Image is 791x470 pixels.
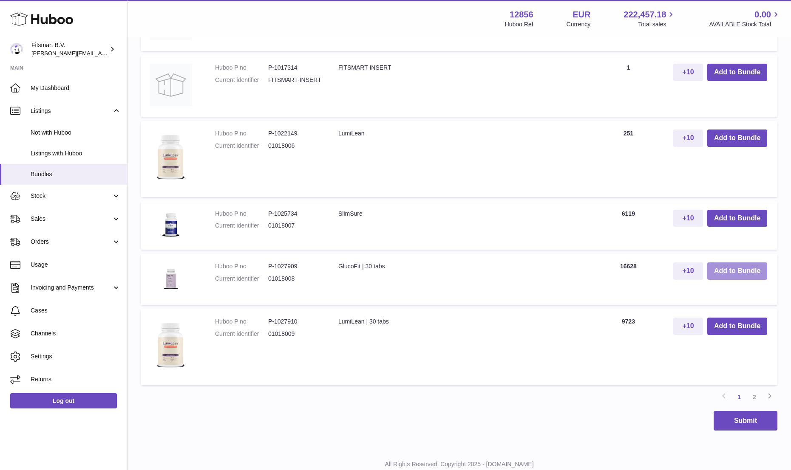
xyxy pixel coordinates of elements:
[31,107,112,115] span: Listings
[673,64,703,81] button: +10
[573,9,590,20] strong: EUR
[215,330,268,338] dt: Current identifier
[330,254,592,305] td: GlucoFit | 30 tabs
[714,411,777,431] button: Submit
[673,129,703,147] button: +10
[134,460,784,468] p: All Rights Reserved. Copyright 2025 - [DOMAIN_NAME]
[330,55,592,117] td: FITSMART INSERT
[150,262,192,294] img: GlucoFit | 30 tabs
[268,275,321,283] dd: 01018008
[747,389,762,405] a: 2
[31,84,121,92] span: My Dashboard
[31,352,121,360] span: Settings
[150,64,192,106] img: FITSMART INSERT
[10,43,23,56] img: jonathan@leaderoo.com
[31,307,121,315] span: Cases
[31,192,112,200] span: Stock
[215,222,268,230] dt: Current identifier
[31,170,121,178] span: Bundles
[150,318,192,374] img: LumiLean | 30 tabs
[638,20,676,28] span: Total sales
[268,129,321,138] dd: P-1022149
[150,129,192,186] img: LumiLean
[268,142,321,150] dd: 01018006
[731,389,747,405] a: 1
[754,9,771,20] span: 0.00
[10,393,117,408] a: Log out
[505,20,533,28] div: Huboo Ref
[592,121,665,197] td: 251
[215,318,268,326] dt: Huboo P no
[709,9,781,28] a: 0.00 AVAILABLE Stock Total
[567,20,591,28] div: Currency
[330,201,592,250] td: SlimSure
[268,222,321,230] dd: 01018007
[673,210,703,227] button: +10
[624,9,666,20] span: 222,457.18
[707,64,767,81] button: Add to Bundle
[215,76,268,84] dt: Current identifier
[510,9,533,20] strong: 12856
[707,129,767,147] button: Add to Bundle
[215,275,268,283] dt: Current identifier
[268,76,321,84] dd: FITSMART-INSERT
[31,375,121,383] span: Returns
[330,121,592,197] td: LumiLean
[707,210,767,227] button: Add to Bundle
[268,210,321,218] dd: P-1025734
[31,238,112,246] span: Orders
[150,210,192,239] img: SlimSure
[215,64,268,72] dt: Huboo P no
[215,142,268,150] dt: Current identifier
[673,262,703,280] button: +10
[707,262,767,280] button: Add to Bundle
[31,41,108,57] div: Fitsmart B.V.
[330,309,592,385] td: LumiLean | 30 tabs
[592,254,665,305] td: 16628
[31,149,121,158] span: Listings with Huboo
[592,201,665,250] td: 6119
[31,261,121,269] span: Usage
[707,318,767,335] button: Add to Bundle
[673,318,703,335] button: +10
[592,55,665,117] td: 1
[592,309,665,385] td: 9723
[31,50,170,56] span: [PERSON_NAME][EMAIL_ADDRESS][DOMAIN_NAME]
[268,64,321,72] dd: P-1017314
[215,262,268,270] dt: Huboo P no
[268,318,321,326] dd: P-1027910
[215,210,268,218] dt: Huboo P no
[31,329,121,338] span: Channels
[268,330,321,338] dd: 01018009
[624,9,676,28] a: 222,457.18 Total sales
[268,262,321,270] dd: P-1027909
[215,129,268,138] dt: Huboo P no
[709,20,781,28] span: AVAILABLE Stock Total
[31,284,112,292] span: Invoicing and Payments
[31,129,121,137] span: Not with Huboo
[31,215,112,223] span: Sales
